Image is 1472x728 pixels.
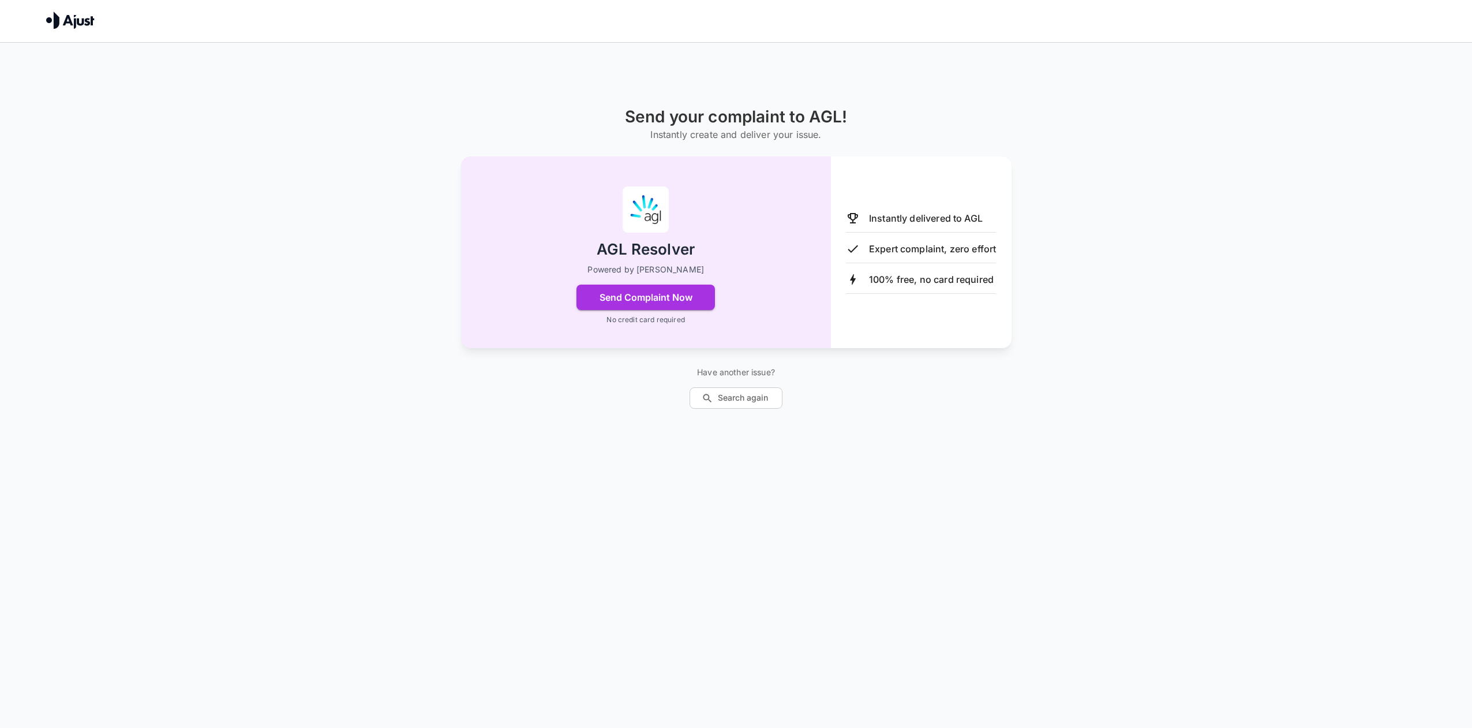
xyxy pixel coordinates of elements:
[690,367,782,378] p: Have another issue?
[623,186,669,233] img: AGL
[46,12,95,29] img: Ajust
[869,272,994,286] p: 100% free, no card required
[587,264,704,275] p: Powered by [PERSON_NAME]
[869,242,996,256] p: Expert complaint, zero effort
[597,240,695,260] h2: AGL Resolver
[869,211,983,225] p: Instantly delivered to AGL
[625,107,847,126] h1: Send your complaint to AGL!
[606,315,684,325] p: No credit card required
[690,387,782,409] button: Search again
[625,126,847,143] h6: Instantly create and deliver your issue.
[576,285,715,310] button: Send Complaint Now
